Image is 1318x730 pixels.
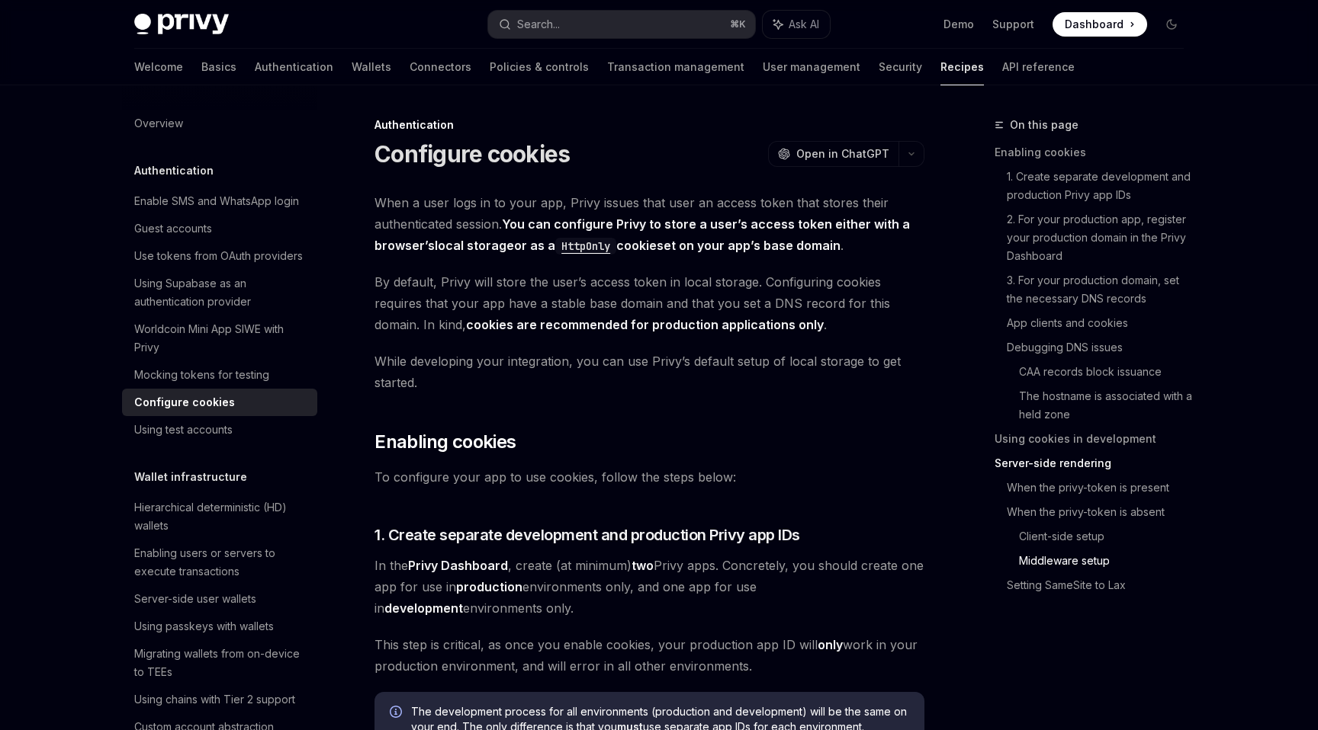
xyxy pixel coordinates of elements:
strong: Privy Dashboard [408,558,508,573]
a: Middleware setup [1019,549,1196,573]
span: Enabling cookies [375,430,516,454]
div: Using passkeys with wallets [134,617,274,636]
a: When the privy-token is present [1007,475,1196,500]
div: Server-side user wallets [134,590,256,608]
a: Demo [943,17,974,32]
a: Basics [201,49,236,85]
a: Hierarchical deterministic (HD) wallets [122,494,317,539]
span: This step is critical, as once you enable cookies, your production app ID will work in your produ... [375,634,924,677]
a: Support [992,17,1034,32]
h5: Wallet infrastructure [134,468,247,486]
a: Guest accounts [122,215,317,242]
a: Using cookies in development [995,427,1196,451]
strong: only [818,637,843,652]
a: Recipes [940,49,984,85]
a: API reference [1002,49,1075,85]
a: Using test accounts [122,416,317,443]
div: Guest accounts [134,219,212,238]
button: Toggle dark mode [1159,12,1184,37]
span: Open in ChatGPT [796,146,889,162]
a: Policies & controls [490,49,589,85]
a: Enabling cookies [995,140,1196,165]
button: Open in ChatGPT [768,141,898,167]
span: To configure your app to use cookies, follow the steps below: [375,466,924,488]
a: CAA records block issuance [1019,360,1196,384]
a: Use tokens from OAuth providers [122,242,317,270]
a: App clients and cookies [1007,311,1196,335]
a: 1. Create separate development and production Privy app IDs [1007,165,1196,207]
a: Connectors [410,49,471,85]
span: Dashboard [1065,17,1124,32]
div: Worldcoin Mini App SIWE with Privy [134,320,308,357]
span: Ask AI [789,17,819,32]
a: Worldcoin Mini App SIWE with Privy [122,315,317,361]
a: Security [879,49,922,85]
a: Client-side setup [1019,524,1196,549]
span: On this page [1010,116,1079,134]
strong: development [384,600,463,616]
span: In the , create (at minimum) Privy apps. Concretely, you should create one app for use in environ... [375,555,924,619]
a: local storage [435,238,514,254]
a: Dashboard [1053,12,1147,37]
strong: production [456,579,522,594]
a: Mocking tokens for testing [122,361,317,389]
a: User management [763,49,860,85]
a: 2. For your production app, register your production domain in the Privy Dashboard [1007,207,1196,268]
div: Using chains with Tier 2 support [134,690,295,709]
a: Authentication [255,49,333,85]
span: ⌘ K [730,18,746,30]
span: By default, Privy will store the user’s access token in local storage. Configuring cookies requir... [375,271,924,335]
strong: two [632,558,654,573]
a: Enabling users or servers to execute transactions [122,539,317,585]
a: 3. For your production domain, set the necessary DNS records [1007,268,1196,311]
a: HttpOnlycookie [555,238,657,253]
a: Wallets [352,49,391,85]
span: 1. Create separate development and production Privy app IDs [375,524,800,546]
a: Enable SMS and WhatsApp login [122,187,317,215]
a: Debugging DNS issues [1007,335,1196,360]
div: Search... [517,15,560,34]
a: Server-side user wallets [122,585,317,613]
a: Setting SameSite to Lax [1007,573,1196,597]
h1: Configure cookies [375,140,570,168]
span: When a user logs in to your app, Privy issues that user an access token that stores their authent... [375,192,924,256]
span: While developing your integration, you can use Privy’s default setup of local storage to get star... [375,351,924,393]
a: Migrating wallets from on-device to TEEs [122,640,317,686]
svg: Info [390,706,405,721]
a: Using chains with Tier 2 support [122,686,317,713]
div: Using test accounts [134,421,233,439]
div: Authentication [375,117,924,133]
code: HttpOnly [555,238,616,255]
div: Enable SMS and WhatsApp login [134,192,299,210]
div: Using Supabase as an authentication provider [134,274,308,311]
a: Overview [122,110,317,137]
h5: Authentication [134,162,214,180]
div: Hierarchical deterministic (HD) wallets [134,498,308,535]
div: Enabling users or servers to execute transactions [134,544,308,581]
div: Mocking tokens for testing [134,366,269,384]
strong: cookies are recommended for production applications only [466,317,824,332]
a: Welcome [134,49,183,85]
button: Ask AI [763,11,830,38]
div: Use tokens from OAuth providers [134,247,303,265]
a: Transaction management [607,49,744,85]
a: Server-side rendering [995,451,1196,475]
button: Search...⌘K [488,11,755,38]
strong: You can configure Privy to store a user’s access token either with a browser’s or as a set on you... [375,216,910,254]
a: Using Supabase as an authentication provider [122,270,317,315]
a: Privy Dashboard [408,558,508,574]
img: dark logo [134,14,229,35]
a: When the privy-token is absent [1007,500,1196,524]
a: Configure cookies [122,389,317,416]
a: Using passkeys with wallets [122,613,317,640]
div: Configure cookies [134,393,235,411]
div: Migrating wallets from on-device to TEEs [134,645,308,681]
div: Overview [134,114,183,133]
a: The hostname is associated with a held zone [1019,384,1196,427]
